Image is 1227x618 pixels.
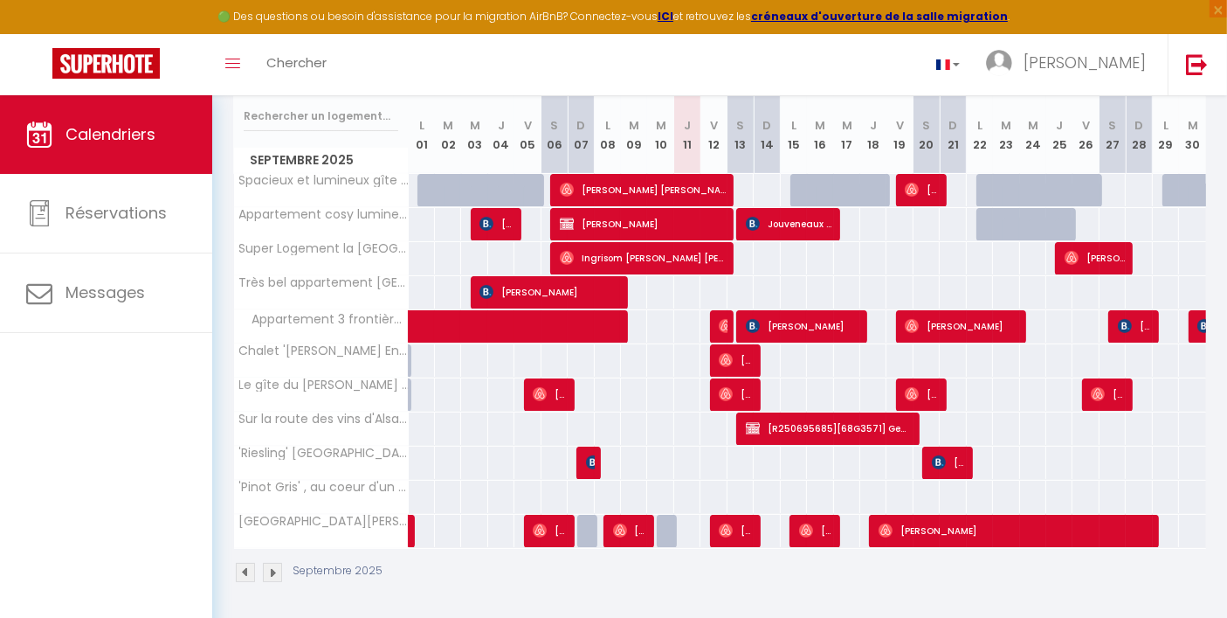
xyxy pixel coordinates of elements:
abbr: J [1056,117,1063,134]
input: Rechercher un logement... [244,101,398,132]
th: 11 [674,96,700,174]
th: 20 [913,96,940,174]
p: Septembre 2025 [293,563,383,580]
span: [PERSON_NAME] [719,378,754,411]
abbr: M [470,117,480,134]
th: 07 [568,96,594,174]
th: 13 [727,96,754,174]
span: [PERSON_NAME] [1024,52,1146,73]
span: [PERSON_NAME] [719,309,727,343]
abbr: M [1028,117,1038,134]
span: [PERSON_NAME][EMAIL_ADDRESS][DOMAIN_NAME] [533,514,568,547]
abbr: V [710,117,718,134]
span: [PERSON_NAME] [586,446,595,479]
span: [PERSON_NAME] [533,378,568,411]
abbr: J [684,117,691,134]
span: [PERSON_NAME] [905,378,940,411]
strong: ICI [658,9,673,24]
abbr: D [1135,117,1144,134]
img: Super Booking [52,48,160,79]
span: [PERSON_NAME] [932,446,967,479]
span: 'Riesling' [GEOGRAPHIC_DATA] au coeur route des vins [237,447,411,460]
abbr: V [896,117,904,134]
th: 04 [488,96,514,174]
span: [PERSON_NAME] [PERSON_NAME] [905,173,940,206]
th: 01 [409,96,435,174]
th: 21 [940,96,966,174]
span: [PERSON_NAME] [905,309,1018,343]
th: 15 [781,96,807,174]
span: Sur la route des vins d'Alsace 'Gewurztraminer' [237,413,411,426]
span: [R250695685][68G3571] Gewurztraminer [746,412,912,445]
span: [PERSON_NAME] [560,207,726,240]
abbr: D [576,117,585,134]
abbr: L [605,117,610,134]
th: 25 [1046,96,1072,174]
button: Ouvrir le widget de chat LiveChat [14,7,66,59]
th: 23 [993,96,1019,174]
span: Super Logement la [GEOGRAPHIC_DATA] [GEOGRAPHIC_DATA] [237,242,411,255]
span: [PERSON_NAME] [719,344,754,377]
abbr: S [923,117,931,134]
abbr: J [870,117,877,134]
img: logout [1186,53,1208,75]
span: Appartement cosy lumineux Kaysersberg · Appartement cosy, moderne lumineux à [GEOGRAPHIC_DATA] [237,208,411,221]
th: 27 [1099,96,1126,174]
abbr: V [524,117,532,134]
abbr: M [629,117,639,134]
th: 24 [1020,96,1046,174]
th: 05 [514,96,541,174]
th: 17 [834,96,860,174]
span: Chalet '[PERSON_NAME] Enchantée' - en plein coeur de la vallée de [GEOGRAPHIC_DATA] [237,344,411,358]
th: 12 [700,96,727,174]
abbr: L [791,117,796,134]
th: 22 [967,96,993,174]
th: 16 [807,96,833,174]
abbr: M [1188,117,1198,134]
abbr: M [656,117,666,134]
th: 18 [860,96,886,174]
abbr: S [1109,117,1117,134]
span: [PERSON_NAME] [746,309,859,343]
abbr: S [736,117,744,134]
abbr: D [762,117,771,134]
span: [PERSON_NAME] [1091,378,1126,411]
abbr: S [550,117,558,134]
th: 08 [595,96,621,174]
abbr: M [443,117,453,134]
th: 29 [1153,96,1179,174]
th: 02 [435,96,461,174]
span: [PERSON_NAME] [719,514,754,547]
span: [PERSON_NAME] [879,514,1149,547]
abbr: J [498,117,505,134]
span: Très bel appartement [GEOGRAPHIC_DATA] Gratuit [237,276,411,289]
span: Messages [65,281,145,303]
abbr: L [419,117,424,134]
abbr: M [815,117,825,134]
span: [PERSON_NAME] [1118,309,1153,343]
span: Septembre 2025 [234,148,408,173]
th: 09 [621,96,647,174]
span: [PERSON_NAME] [479,275,619,309]
span: [GEOGRAPHIC_DATA][PERSON_NAME], entre gare et [GEOGRAPHIC_DATA], parking [237,515,411,528]
th: 26 [1072,96,1099,174]
a: créneaux d'ouverture de la salle migration [751,9,1008,24]
th: 10 [647,96,673,174]
span: [PERSON_NAME] [799,514,834,547]
span: Jouveneaux [PERSON_NAME] [746,207,833,240]
span: Chercher [266,53,327,72]
span: Réservations [65,202,167,224]
span: [PERSON_NAME] [613,514,648,547]
th: 06 [541,96,568,174]
span: [PERSON_NAME] [479,207,514,240]
th: 14 [754,96,780,174]
th: 19 [886,96,913,174]
span: Spacieux et lumineux gîte classé 3* Nomacharel [237,174,411,187]
img: ... [986,50,1012,76]
a: Chercher [253,34,340,95]
span: [PERSON_NAME] [PERSON_NAME] Catala [560,173,726,206]
th: 03 [461,96,487,174]
span: Le gîte du [PERSON_NAME] - entre montagne, jacuzzi et randonnées [237,378,411,392]
abbr: M [1001,117,1011,134]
